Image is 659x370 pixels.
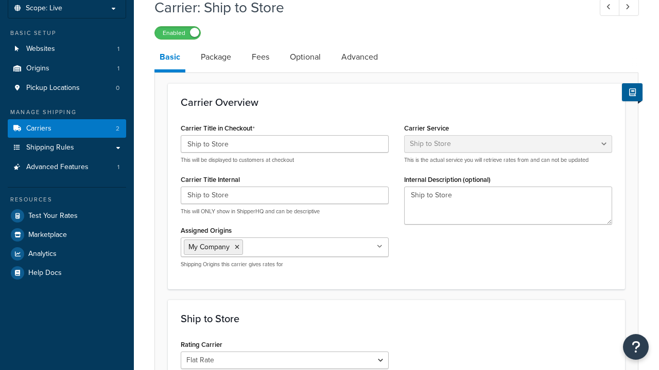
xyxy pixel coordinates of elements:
li: Carriers [8,119,126,138]
p: Shipping Origins this carrier gives rates for [181,261,389,268]
a: Optional [285,45,326,69]
span: 2 [116,124,119,133]
label: Carrier Service [404,124,449,132]
h3: Ship to Store [181,313,612,324]
label: Carrier Title in Checkout [181,124,255,133]
a: Analytics [8,245,126,263]
span: Help Docs [28,269,62,277]
li: Origins [8,59,126,78]
span: Shipping Rules [26,143,74,152]
a: Basic [154,45,185,72]
a: Package [196,45,236,69]
span: 1 [117,45,119,53]
div: Basic Setup [8,29,126,38]
textarea: Ship to Store [404,187,612,225]
span: Websites [26,45,55,53]
h3: Carrier Overview [181,97,612,108]
p: This is the actual service you will retrieve rates from and can not be updated [404,156,612,164]
span: Advanced Features [26,163,89,172]
span: Carriers [26,124,51,133]
span: Scope: Live [26,4,62,13]
label: Rating Carrier [181,341,222,348]
span: 0 [116,84,119,92]
span: 1 [117,163,119,172]
p: This will ONLY show in ShipperHQ and can be descriptive [181,208,389,215]
a: Help Docs [8,264,126,282]
a: Marketplace [8,226,126,244]
a: Pickup Locations0 [8,79,126,98]
a: Advanced Features1 [8,158,126,177]
div: Resources [8,195,126,204]
li: Websites [8,40,126,59]
button: Open Resource Center [623,334,649,360]
div: Manage Shipping [8,108,126,117]
a: Fees [247,45,274,69]
button: Show Help Docs [622,83,643,101]
li: Advanced Features [8,158,126,177]
label: Internal Description (optional) [404,176,491,183]
span: 1 [117,64,119,73]
span: Test Your Rates [28,212,78,220]
label: Carrier Title Internal [181,176,240,183]
a: Test Your Rates [8,207,126,225]
p: This will be displayed to customers at checkout [181,156,389,164]
a: Websites1 [8,40,126,59]
label: Enabled [155,27,200,39]
span: Analytics [28,250,57,258]
li: Pickup Locations [8,79,126,98]
span: My Company [188,242,230,252]
span: Origins [26,64,49,73]
a: Carriers2 [8,119,126,138]
label: Assigned Origins [181,227,232,234]
a: Shipping Rules [8,138,126,157]
a: Origins1 [8,59,126,78]
span: Marketplace [28,231,67,239]
span: Pickup Locations [26,84,80,92]
a: Advanced [336,45,383,69]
